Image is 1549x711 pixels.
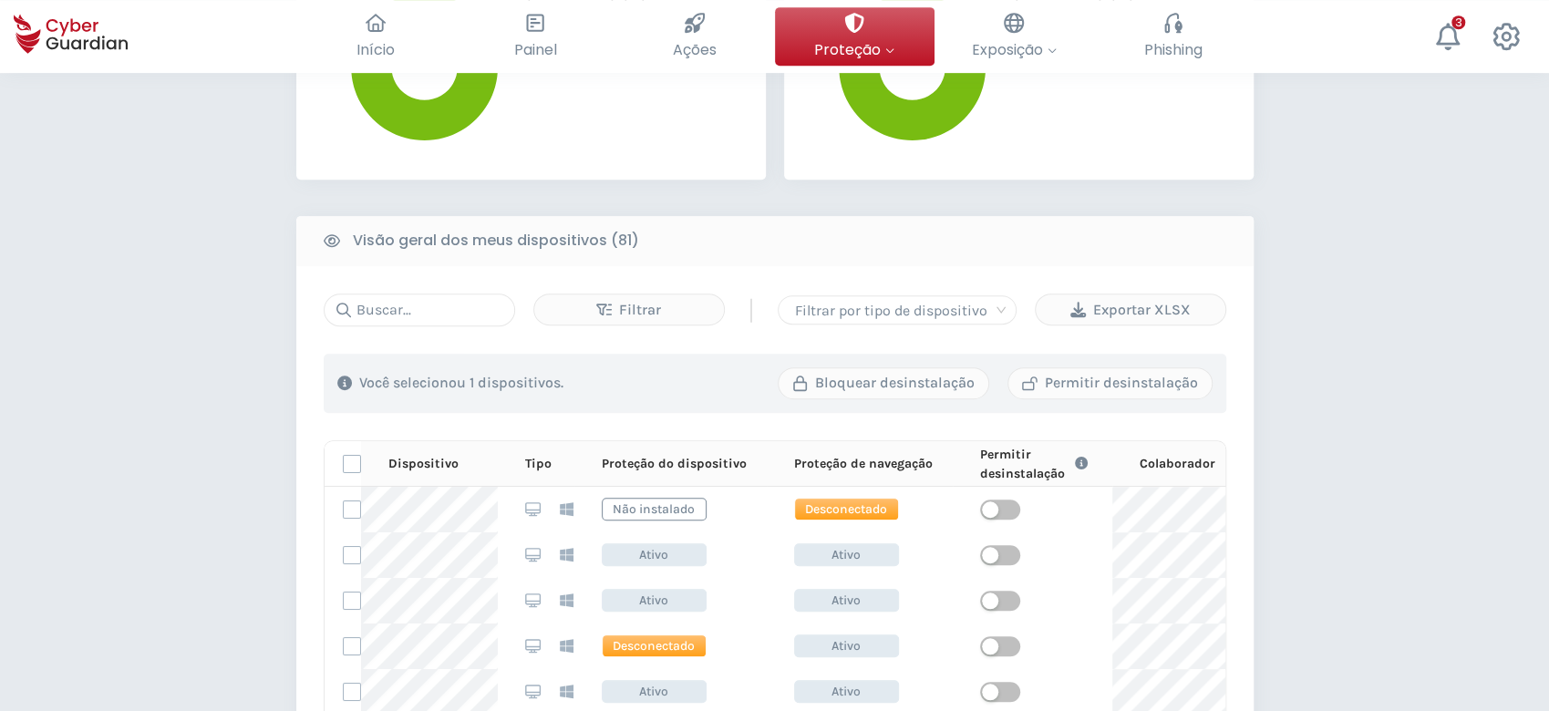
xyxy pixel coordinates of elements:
[1022,372,1198,394] div: Permitir desinstalação
[980,445,1112,483] div: Permitir desinstalação
[673,38,717,61] span: Ações
[1144,38,1203,61] span: Phishing
[814,38,894,61] span: Proteção
[794,589,899,612] span: Ativo
[794,543,899,566] span: Ativo
[794,498,899,520] span: Desconectado
[1049,299,1212,321] div: Exportar XLSX
[548,299,710,321] div: Filtrar
[296,7,456,66] button: Início
[602,454,767,473] div: Proteção do dispositivo
[602,498,707,520] span: Não instalado
[353,230,639,252] b: Visão geral dos meus dispositivos (81)
[359,374,563,392] p: Você selecionou 1 dispositivos.
[1035,294,1226,325] button: Exportar XLSX
[615,7,775,66] button: Ações
[794,634,899,657] span: Ativo
[533,294,725,325] button: Filtrar
[935,7,1094,66] button: Exposição
[388,454,498,473] div: Dispositivo
[794,454,953,473] div: Proteção de navegação
[1140,454,1272,473] div: Colaborador
[356,38,395,61] span: Início
[1451,15,1465,29] div: 3
[602,680,707,703] span: Ativo
[748,296,755,324] span: |
[514,38,557,61] span: Painel
[794,680,899,703] span: Ativo
[602,543,707,566] span: Ativo
[525,454,574,473] div: Tipo
[602,634,707,657] span: Desconectado
[972,38,1057,61] span: Exposição
[1070,445,1092,483] button: Link to FAQ information
[1094,7,1254,66] button: Phishing
[1007,367,1213,399] button: Permitir desinstalação
[324,294,515,326] input: Buscar...
[775,7,935,66] button: Proteção
[602,589,707,612] span: Ativo
[792,372,975,394] div: Bloquear desinstalação
[456,7,615,66] button: Painel
[778,367,989,399] button: Bloquear desinstalação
